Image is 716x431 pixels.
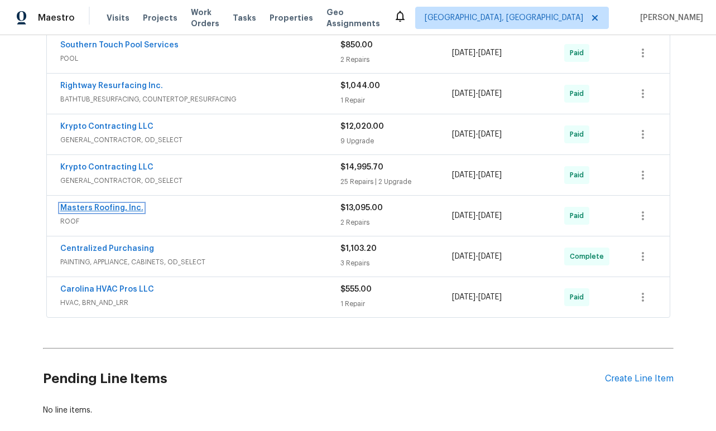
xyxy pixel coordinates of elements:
[60,82,163,90] a: Rightway Resurfacing Inc.
[570,47,588,59] span: Paid
[478,171,502,179] span: [DATE]
[478,49,502,57] span: [DATE]
[340,245,377,253] span: $1,103.20
[60,204,143,212] a: Masters Roofing, Inc.
[340,298,453,309] div: 1 Repair
[570,88,588,99] span: Paid
[143,12,177,23] span: Projects
[570,170,588,181] span: Paid
[270,12,313,23] span: Properties
[478,253,502,260] span: [DATE]
[340,285,372,293] span: $555.00
[60,163,153,171] a: Krypto Contracting LLC
[570,251,608,262] span: Complete
[191,7,219,29] span: Work Orders
[60,216,340,227] span: ROOF
[452,88,502,99] span: -
[570,210,588,221] span: Paid
[452,292,502,303] span: -
[340,82,380,90] span: $1,044.00
[60,256,340,268] span: PAINTING, APPLIANCE, CABINETS, OD_SELECT
[340,176,453,187] div: 25 Repairs | 2 Upgrade
[60,41,179,49] a: Southern Touch Pool Services
[60,297,340,308] span: HVAC, BRN_AND_LRR
[605,374,674,384] div: Create Line Item
[107,12,129,23] span: Visits
[478,90,502,98] span: [DATE]
[636,12,703,23] span: [PERSON_NAME]
[60,285,154,293] a: Carolina HVAC Pros LLC
[340,54,453,65] div: 2 Repairs
[340,204,383,212] span: $13,095.00
[452,49,475,57] span: [DATE]
[452,171,475,179] span: [DATE]
[452,129,502,140] span: -
[478,130,502,138] span: [DATE]
[60,245,154,253] a: Centralized Purchasing
[452,293,475,301] span: [DATE]
[570,292,588,303] span: Paid
[340,258,453,269] div: 3 Repairs
[452,253,475,260] span: [DATE]
[340,123,384,130] span: $12,020.00
[425,12,583,23] span: [GEOGRAPHIC_DATA], [GEOGRAPHIC_DATA]
[452,210,502,221] span: -
[38,12,75,23] span: Maestro
[60,175,340,186] span: GENERAL_CONTRACTOR, OD_SELECT
[60,94,340,105] span: BATHTUB_RESURFACING, COUNTERTOP_RESURFACING
[43,353,605,405] h2: Pending Line Items
[570,129,588,140] span: Paid
[452,130,475,138] span: [DATE]
[340,135,453,147] div: 9 Upgrade
[60,53,340,64] span: POOL
[340,95,453,106] div: 1 Repair
[452,47,502,59] span: -
[452,251,502,262] span: -
[452,170,502,181] span: -
[340,217,453,228] div: 2 Repairs
[340,41,373,49] span: $850.00
[43,405,674,416] div: No line items.
[233,14,256,22] span: Tasks
[60,134,340,146] span: GENERAL_CONTRACTOR, OD_SELECT
[452,212,475,220] span: [DATE]
[452,90,475,98] span: [DATE]
[478,293,502,301] span: [DATE]
[326,7,380,29] span: Geo Assignments
[60,123,153,130] a: Krypto Contracting LLC
[340,163,383,171] span: $14,995.70
[478,212,502,220] span: [DATE]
